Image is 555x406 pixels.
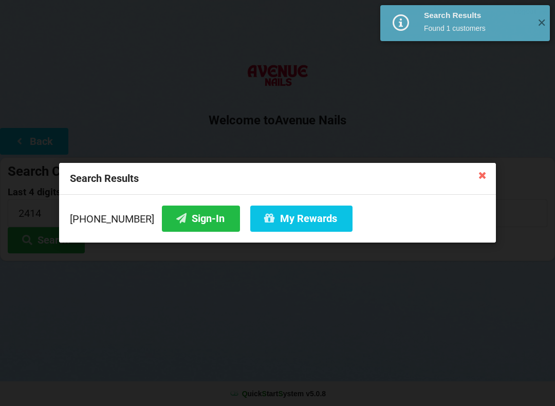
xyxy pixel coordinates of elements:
div: [PHONE_NUMBER] [70,206,485,232]
div: Search Results [59,163,496,195]
div: Search Results [424,10,529,21]
div: Found 1 customers [424,23,529,33]
button: Sign-In [162,206,240,232]
button: My Rewards [250,206,353,232]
